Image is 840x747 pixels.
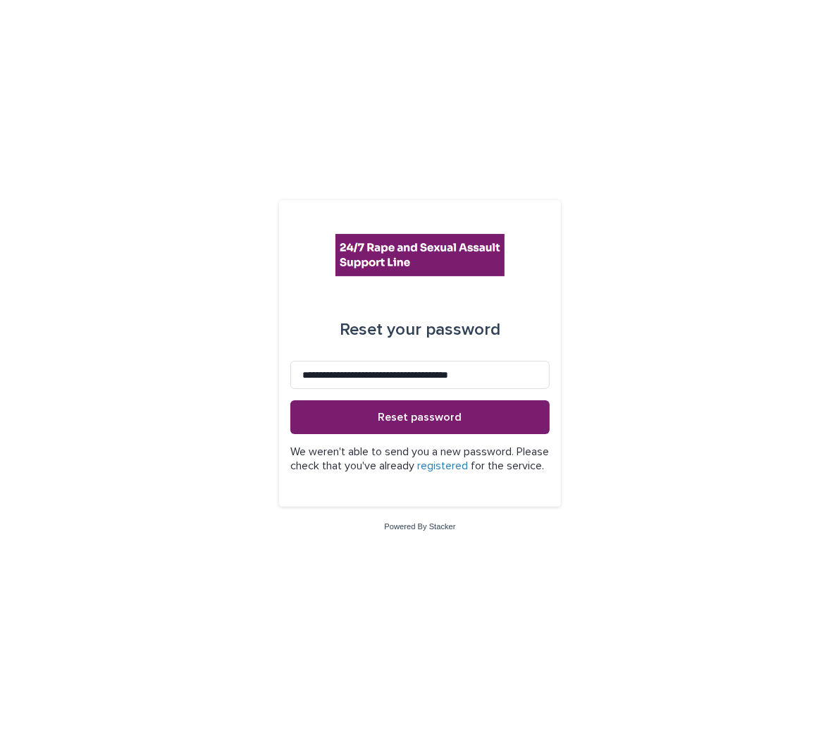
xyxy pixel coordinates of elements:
[384,522,455,531] a: Powered By Stacker
[290,445,550,472] p: We weren't able to send you a new password. Please check that you've already for the service.
[417,460,468,471] a: registered
[340,310,500,350] div: Reset your password
[290,400,550,434] button: Reset password
[378,412,462,423] span: Reset password
[335,234,505,276] img: rhQMoQhaT3yELyF149Cw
